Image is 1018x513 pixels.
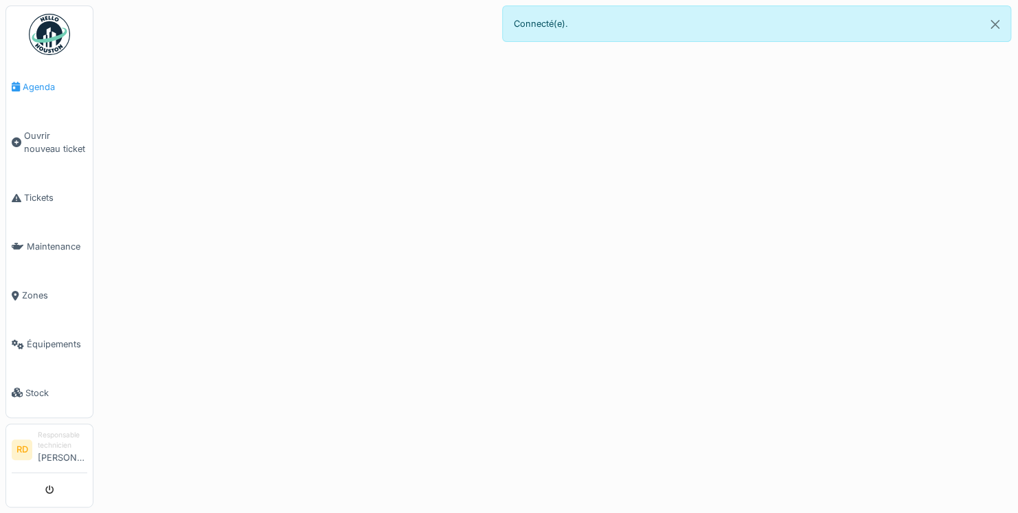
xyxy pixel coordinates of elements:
div: Connecté(e). [502,6,1011,42]
span: Tickets [24,191,87,204]
a: Agenda [6,63,93,111]
span: Ouvrir nouveau ticket [24,129,87,155]
a: Ouvrir nouveau ticket [6,111,93,173]
button: Close [980,6,1010,43]
span: Agenda [23,80,87,94]
span: Maintenance [27,240,87,253]
div: Responsable technicien [38,430,87,451]
a: Maintenance [6,222,93,271]
a: Zones [6,271,93,320]
a: RD Responsable technicien[PERSON_NAME] [12,430,87,473]
li: [PERSON_NAME] [38,430,87,470]
li: RD [12,439,32,460]
a: Tickets [6,173,93,222]
a: Stock [6,369,93,417]
span: Équipements [27,338,87,351]
span: Stock [25,386,87,400]
a: Équipements [6,320,93,369]
img: Badge_color-CXgf-gQk.svg [29,14,70,55]
span: Zones [22,289,87,302]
